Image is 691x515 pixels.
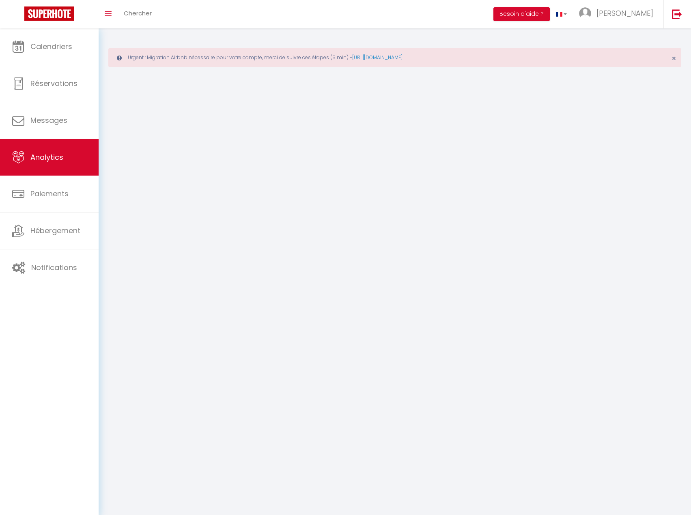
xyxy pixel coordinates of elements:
span: [PERSON_NAME] [596,8,653,18]
img: Super Booking [24,6,74,21]
span: Paiements [30,189,69,199]
button: Close [672,55,676,62]
span: Chercher [124,9,152,17]
span: Notifications [31,262,77,273]
a: [URL][DOMAIN_NAME] [352,54,403,61]
span: Réservations [30,78,77,88]
div: Urgent : Migration Airbnb nécessaire pour votre compte, merci de suivre ces étapes (5 min) - [108,48,681,67]
button: Ouvrir le widget de chat LiveChat [6,3,31,28]
span: Analytics [30,152,63,162]
img: logout [672,9,682,19]
button: Besoin d'aide ? [493,7,550,21]
span: Calendriers [30,41,72,51]
span: Messages [30,115,67,125]
span: Hébergement [30,225,80,236]
span: × [672,53,676,63]
img: ... [579,7,591,19]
